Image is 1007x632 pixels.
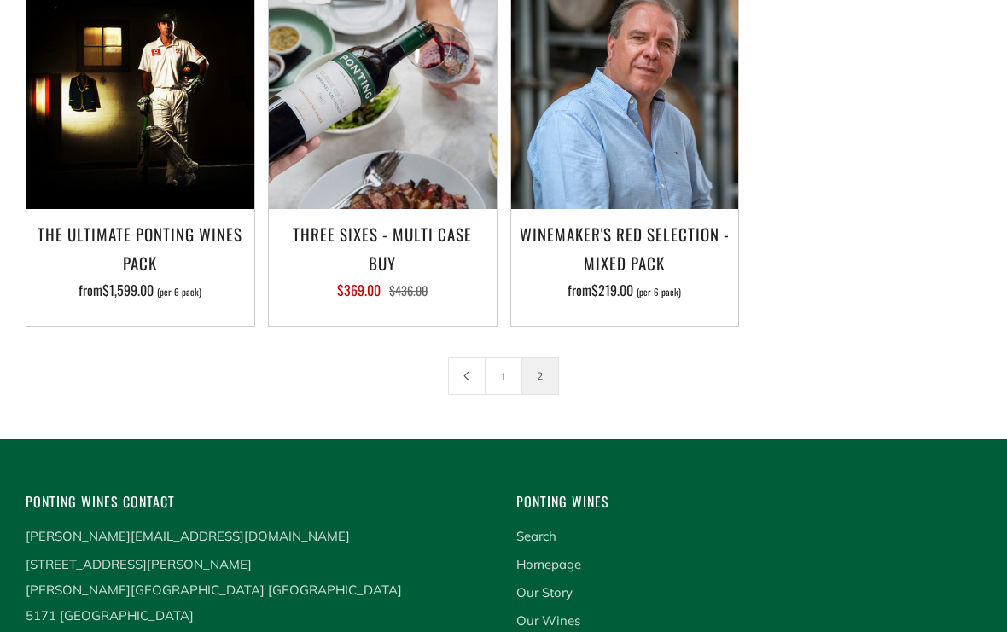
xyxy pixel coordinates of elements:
h4: Ponting Wines [516,490,981,513]
a: Search [516,528,556,544]
span: from [568,280,681,300]
a: The Ultimate Ponting Wines Pack from$1,599.00 (per 6 pack) [26,219,254,304]
span: (per 6 pack) [637,287,681,297]
a: Winemaker's Red Selection - Mixed Pack from$219.00 (per 6 pack) [511,219,739,304]
p: [STREET_ADDRESS][PERSON_NAME] [PERSON_NAME][GEOGRAPHIC_DATA] [GEOGRAPHIC_DATA] 5171 [GEOGRAPHIC_D... [26,552,491,629]
h4: Ponting Wines Contact [26,490,491,513]
a: [PERSON_NAME][EMAIL_ADDRESS][DOMAIN_NAME] [26,528,350,544]
span: $219.00 [591,280,633,300]
h3: Winemaker's Red Selection - Mixed Pack [520,219,731,277]
span: 2 [521,357,559,395]
a: Our Wines [516,612,580,629]
h3: Three Sixes - Multi Case Buy [277,219,488,277]
a: Three Sixes - Multi Case Buy $369.00 $436.00 [269,219,497,304]
a: Our Story [516,584,573,600]
span: from [79,280,201,300]
a: 1 [486,358,521,394]
h3: The Ultimate Ponting Wines Pack [35,219,246,277]
span: $1,599.00 [102,280,154,300]
span: $436.00 [389,281,428,299]
span: (per 6 pack) [157,287,201,297]
a: Homepage [516,556,581,572]
span: $369.00 [337,280,381,300]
